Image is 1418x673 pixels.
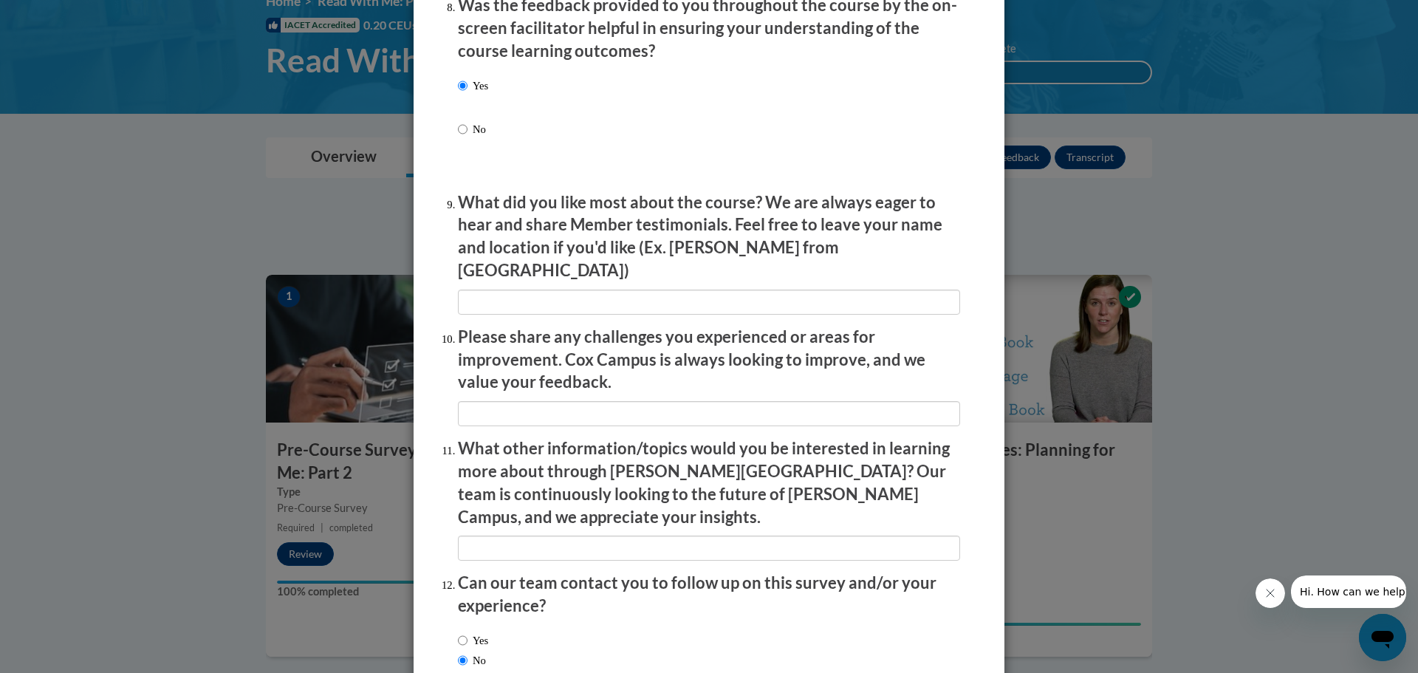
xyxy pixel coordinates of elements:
input: Yes [458,632,467,649]
label: Yes [458,632,488,649]
p: What did you like most about the course? We are always eager to hear and share Member testimonial... [458,191,960,282]
p: No [473,121,488,137]
p: What other information/topics would you be interested in learning more about through [PERSON_NAME... [458,437,960,528]
p: Yes [473,78,488,94]
p: Please share any challenges you experienced or areas for improvement. Cox Campus is always lookin... [458,326,960,394]
p: Can our team contact you to follow up on this survey and/or your experience? [458,572,960,618]
input: No [458,652,467,669]
iframe: Close message [1256,578,1285,608]
label: No [458,652,486,669]
input: No [458,121,467,137]
input: Yes [458,78,467,94]
iframe: Message from company [1291,575,1406,608]
span: Hi. How can we help? [9,10,120,22]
